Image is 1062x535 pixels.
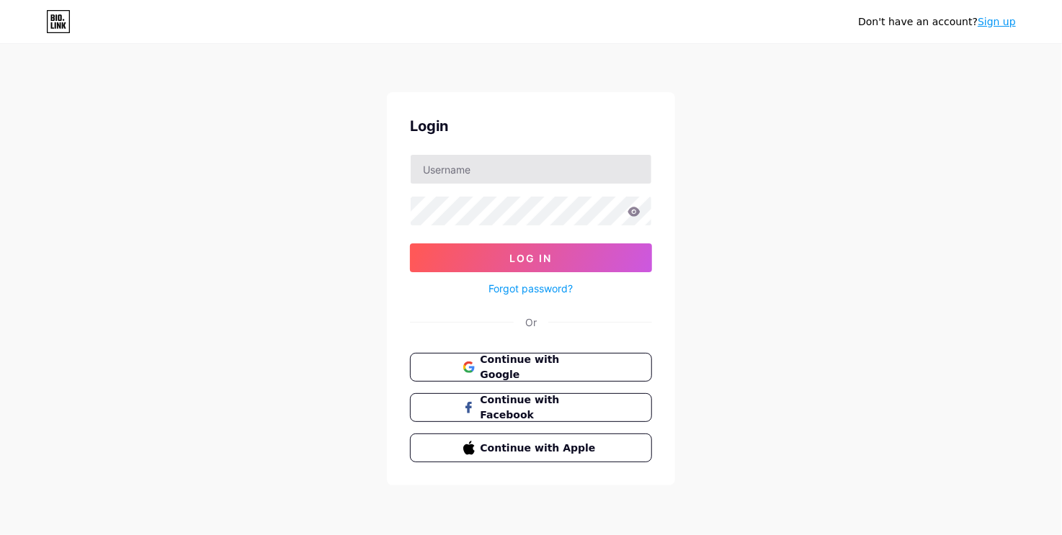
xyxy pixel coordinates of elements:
[410,433,652,462] button: Continue with Apple
[410,243,652,272] button: Log In
[410,393,652,422] button: Continue with Facebook
[978,16,1016,27] a: Sign up
[481,392,599,423] span: Continue with Facebook
[411,155,651,184] input: Username
[489,281,574,296] a: Forgot password?
[510,252,553,264] span: Log In
[525,315,537,330] div: Or
[410,353,652,382] button: Continue with Google
[481,352,599,382] span: Continue with Google
[410,115,652,137] div: Login
[858,14,1016,30] div: Don't have an account?
[481,441,599,456] span: Continue with Apple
